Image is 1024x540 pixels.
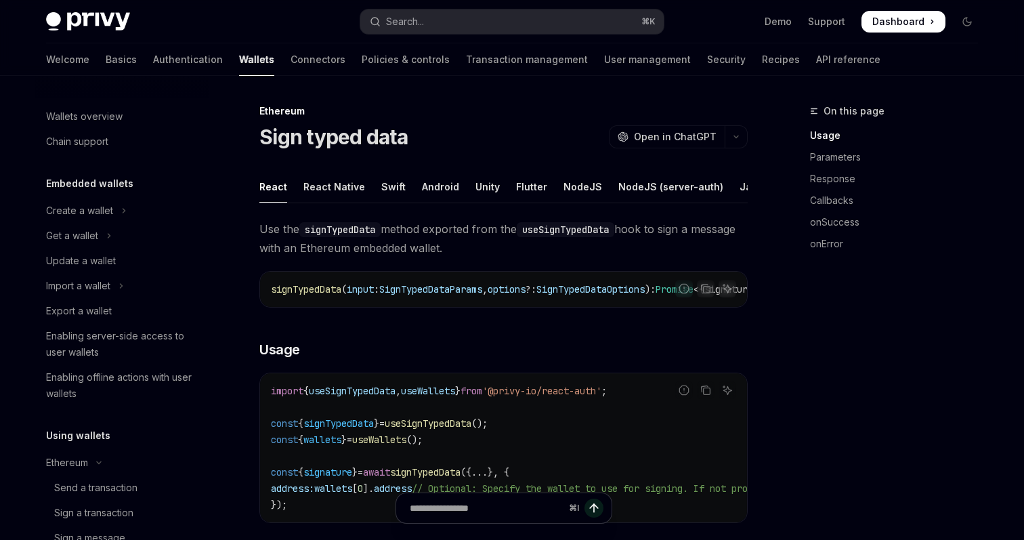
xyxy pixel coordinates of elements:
span: (); [406,434,423,446]
button: Open search [360,9,664,34]
span: } [455,385,461,397]
span: } [352,466,358,478]
a: Export a wallet [35,299,209,323]
span: const [271,417,298,430]
a: Connectors [291,43,345,76]
span: ?: [526,283,536,295]
span: import [271,385,303,397]
span: useWallets [401,385,455,397]
button: Report incorrect code [675,280,693,297]
span: wallets [303,434,341,446]
span: ): [645,283,656,295]
span: = [379,417,385,430]
a: Update a wallet [35,249,209,273]
span: const [271,466,298,478]
span: }, { [488,466,509,478]
a: Enabling offline actions with user wallets [35,365,209,406]
button: Report incorrect code [675,381,693,399]
div: Get a wallet [46,228,98,244]
a: Security [707,43,746,76]
span: address: [271,482,314,495]
a: Chain support [35,129,209,154]
span: ; [601,385,607,397]
button: Toggle Create a wallet section [35,199,209,223]
a: Sign a transaction [35,501,209,525]
span: ( [341,283,347,295]
span: signature [303,466,352,478]
span: 0 [358,482,363,495]
div: React [259,171,287,203]
a: Support [808,15,845,28]
span: Usage [259,340,300,359]
div: Wallets overview [46,108,123,125]
a: Recipes [762,43,800,76]
span: = [358,466,363,478]
span: Use the method exported from the hook to sign a message with an Ethereum embedded wallet. [259,220,748,257]
div: Android [422,171,459,203]
span: } [374,417,379,430]
img: dark logo [46,12,130,31]
span: from [461,385,482,397]
span: signTypedData [390,466,461,478]
a: Policies & controls [362,43,450,76]
div: Export a wallet [46,303,112,319]
button: Send message [584,499,603,518]
div: Enabling server-side access to user wallets [46,328,200,360]
span: input [347,283,374,295]
div: Create a wallet [46,203,113,219]
div: React Native [303,171,365,203]
div: NodeJS [563,171,602,203]
span: signTypedData [271,283,341,295]
a: API reference [816,43,880,76]
span: { [298,466,303,478]
button: Toggle Import a wallet section [35,274,209,298]
span: ]. [363,482,374,495]
div: Search... [386,14,424,30]
a: User management [604,43,691,76]
span: // Optional: Specify the wallet to use for signing. If not provided, the first wallet will be used. [412,482,948,495]
a: onSuccess [810,211,989,233]
div: Import a wallet [46,278,110,294]
span: signTypedData [303,417,374,430]
a: Demo [765,15,792,28]
div: NodeJS (server-auth) [618,171,723,203]
span: await [363,466,390,478]
span: } [341,434,347,446]
span: = [347,434,352,446]
input: Ask a question... [410,493,563,523]
span: Open in ChatGPT [634,130,717,144]
div: Ethereum [46,455,88,471]
span: '@privy-io/react-auth' [482,385,601,397]
button: Toggle dark mode [956,11,978,33]
a: Response [810,168,989,190]
div: Chain support [46,133,108,150]
button: Copy the contents from the code block [697,280,714,297]
span: , [396,385,401,397]
button: Ask AI [719,381,736,399]
a: Welcome [46,43,89,76]
a: Wallets overview [35,104,209,129]
div: Update a wallet [46,253,116,269]
span: Dashboard [872,15,924,28]
a: onError [810,233,989,255]
span: [ [352,482,358,495]
h5: Using wallets [46,428,110,444]
span: useSignTypedData [385,417,471,430]
button: Open in ChatGPT [609,125,725,148]
button: Ask AI [719,280,736,297]
h5: Embedded wallets [46,175,133,192]
a: Parameters [810,146,989,168]
span: SignTypedDataOptions [536,283,645,295]
span: const [271,434,298,446]
a: Authentication [153,43,223,76]
span: ... [471,466,488,478]
span: On this page [824,103,884,119]
span: { [303,385,309,397]
div: Flutter [516,171,547,203]
span: , [482,283,488,295]
span: ({ [461,466,471,478]
span: (); [471,417,488,430]
span: useWallets [352,434,406,446]
code: signTypedData [299,222,381,237]
a: Enabling server-side access to user wallets [35,324,209,365]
